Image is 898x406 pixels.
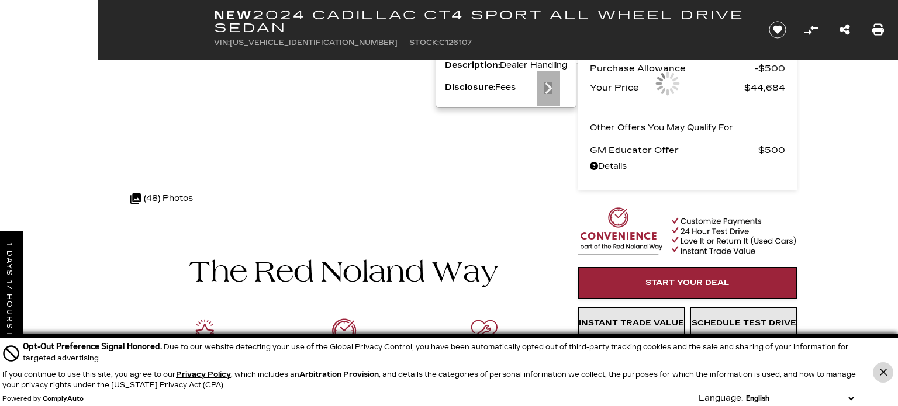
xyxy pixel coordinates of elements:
div: Powered by [2,395,84,402]
strong: Arbitration Provision [299,370,379,379]
span: Opt-Out Preference Signal Honored . [23,342,164,352]
a: ComplyAuto [43,395,84,402]
div: Language: [699,394,743,402]
select: Language Select [743,393,856,404]
u: Privacy Policy [176,370,231,379]
button: Close Button [873,362,893,383]
p: If you continue to use this site, you agree to our , which includes an , and details the categori... [2,370,856,389]
div: Due to our website detecting your use of the Global Privacy Control, you have been automatically ... [23,341,856,363]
